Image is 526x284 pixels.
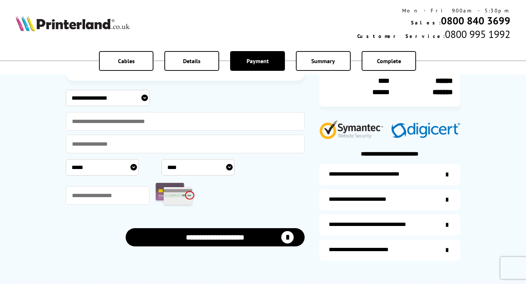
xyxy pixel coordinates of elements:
a: 0800 840 3699 [441,14,510,27]
img: Printerland Logo [16,15,130,31]
div: Mon - Fri 9:00am - 5:30pm [357,7,510,14]
a: additional-ink [319,164,460,185]
span: Complete [377,57,401,65]
span: Payment [247,57,269,65]
span: Sales: [411,19,441,26]
span: Details [183,57,201,65]
span: Customer Service: [357,33,445,39]
a: additional-cables [319,215,460,235]
a: secure-website [319,240,460,261]
a: items-arrive [319,189,460,210]
span: Summary [311,57,335,65]
span: 0800 995 1992 [445,27,510,41]
span: Cables [118,57,135,65]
